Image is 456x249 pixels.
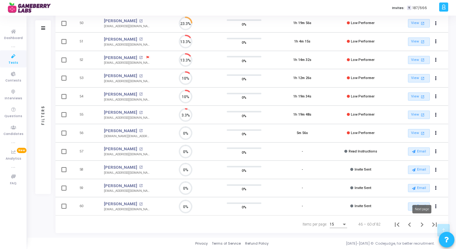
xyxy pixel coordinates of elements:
[408,184,430,192] button: Email
[242,167,246,174] span: 0%
[139,19,143,23] mat-icon: open_in_new
[432,202,440,211] button: Actions
[104,55,137,61] a: [PERSON_NAME]
[71,51,98,69] td: 52
[297,131,308,136] div: 5m 56s
[420,76,425,81] mat-icon: open_in_new
[408,19,430,27] a: View
[242,112,246,119] span: 0%
[351,21,375,25] span: Low Performer
[408,147,430,156] button: Email
[432,37,440,46] button: Actions
[391,218,403,231] button: First page
[104,183,137,189] a: [PERSON_NAME]
[139,92,143,96] mat-icon: open_in_new
[104,42,150,47] div: [EMAIL_ADDRESS][DOMAIN_NAME]
[432,184,440,192] button: Actions
[139,37,143,41] mat-icon: open_in_new
[293,76,311,81] div: 1h 12m 26s
[432,19,440,28] button: Actions
[71,124,98,142] td: 56
[104,152,150,157] div: [EMAIL_ADDRESS][DOMAIN_NAME]
[40,81,46,149] div: Filters
[139,56,143,59] mat-icon: open_in_new
[420,57,425,62] mat-icon: open_in_new
[403,218,416,231] button: Previous page
[408,111,430,119] a: View
[408,166,430,174] button: Email
[242,149,246,155] span: 0%
[104,201,137,207] a: [PERSON_NAME]
[293,94,311,99] div: 1h 19m 34s
[420,21,425,26] mat-icon: open_in_new
[71,32,98,51] td: 51
[104,128,137,134] a: [PERSON_NAME]
[139,202,143,206] mat-icon: open_in_new
[4,36,23,41] span: Dashboard
[432,56,440,64] button: Actions
[349,149,377,153] span: Read Instructions
[242,39,246,46] span: 0%
[420,94,425,99] mat-icon: open_in_new
[104,91,137,97] a: [PERSON_NAME]
[351,112,375,117] span: Low Performer
[330,222,334,227] span: 15
[420,39,425,44] mat-icon: open_in_new
[4,114,22,119] span: Questions
[358,222,381,227] div: 46 – 60 of 82
[407,6,411,10] span: T
[408,92,430,101] a: View
[8,2,55,14] img: logo
[294,39,310,44] div: 1h 4m 15s
[71,142,98,161] td: 57
[195,241,208,246] a: Privacy
[420,131,425,136] mat-icon: open_in_new
[71,197,98,216] td: 60
[104,116,150,120] div: [EMAIL_ADDRESS][DOMAIN_NAME]
[408,37,430,46] a: View
[104,189,150,193] div: [EMAIL_ADDRESS][DOMAIN_NAME]
[139,74,143,78] mat-icon: open_in_new
[71,87,98,106] td: 54
[242,186,246,192] span: 0%
[355,167,371,172] span: Invite Sent
[104,207,150,212] div: [EMAIL_ADDRESS][DOMAIN_NAME]
[104,61,150,65] div: [EMAIL_ADDRESS][DOMAIN_NAME]
[242,76,246,82] span: 0%
[416,218,428,231] button: Next page
[5,78,21,83] span: Contests
[293,21,311,26] div: 1h 19m 56s
[104,79,150,84] div: [EMAIL_ADDRESS][DOMAIN_NAME]
[351,76,375,80] span: Low Performer
[104,171,150,175] div: [EMAIL_ADDRESS][DOMAIN_NAME]
[303,222,327,227] div: Items per page:
[392,5,405,11] label: Invites:
[432,147,440,156] button: Actions
[351,58,375,62] span: Low Performer
[408,129,430,137] a: View
[408,74,430,82] a: View
[10,181,17,186] span: FAQ
[71,161,98,179] td: 58
[71,106,98,124] td: 55
[104,134,150,139] div: [DOMAIN_NAME][EMAIL_ADDRESS][PERSON_NAME][DOMAIN_NAME]
[432,92,440,101] button: Actions
[104,36,137,42] a: [PERSON_NAME]
[71,179,98,197] td: 59
[302,167,303,172] div: -
[242,57,246,64] span: 0%
[139,129,143,132] mat-icon: open_in_new
[242,94,246,101] span: 0%
[17,148,27,153] span: New
[351,131,375,135] span: Low Performer
[330,222,347,227] mat-select: Items per page:
[104,97,150,102] div: [EMAIL_ADDRESS][DOMAIN_NAME]
[269,241,448,246] div: [DATE]-[DATE] © Codejudge, for better recruitment.
[293,112,311,117] div: 1h 19m 48s
[428,218,441,231] button: Last page
[242,21,246,27] span: 0%
[293,57,311,63] div: 1h 14m 32s
[242,131,246,137] span: 0%
[420,112,425,117] mat-icon: open_in_new
[355,186,371,190] span: Invite Sent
